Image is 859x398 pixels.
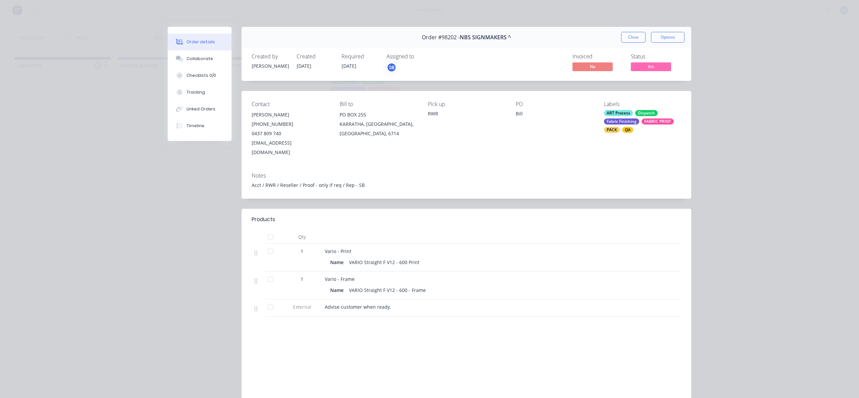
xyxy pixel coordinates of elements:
div: Created by [252,53,289,60]
div: Acct / RWR / Reseller / Proof - only if req / Rep - SB [252,182,681,189]
div: KARRATHA, [GEOGRAPHIC_DATA], [GEOGRAPHIC_DATA], 6714 [340,119,417,138]
div: [PERSON_NAME] [252,110,329,119]
span: Order #98202 - [422,34,460,41]
button: Options [651,32,685,43]
button: Art [631,62,671,72]
div: Bill to [340,101,417,107]
span: Art [631,62,671,71]
div: Required [342,53,378,60]
div: PACK [604,127,620,133]
div: Created [297,53,334,60]
div: Fabric Finishing [604,118,639,125]
div: 0437 809 740 [252,129,329,138]
button: Checklists 0/0 [168,67,232,84]
div: [PERSON_NAME][PHONE_NUMBER]0437 809 740[EMAIL_ADDRESS][DOMAIN_NAME] [252,110,329,157]
button: SB [387,62,397,72]
span: NBS SIGNMAKERS ^ [460,34,511,41]
button: Collaborate [168,50,232,67]
div: Qty [282,230,322,244]
div: QA [622,127,633,133]
div: Bill [516,110,593,119]
div: Pick up [428,101,505,107]
div: Status [631,53,681,60]
div: [PHONE_NUMBER] [252,119,329,129]
div: VARIO Straight F V12 - 600 - Frame [346,285,428,295]
div: FABRIC PRINT [642,118,674,125]
div: Tracking [187,89,205,95]
span: 1 [301,276,303,283]
div: PO BOX 255 [340,110,417,119]
div: Assigned to [387,53,454,60]
span: No [572,62,613,71]
div: Invoiced [572,53,623,60]
button: Close [621,32,646,43]
div: Collaborate [187,56,213,62]
div: Contact [252,101,329,107]
span: [DATE] [297,63,311,69]
div: Name [330,257,346,267]
div: Linked Orders [187,106,215,112]
div: [EMAIL_ADDRESS][DOMAIN_NAME] [252,138,329,157]
div: PO BOX 255KARRATHA, [GEOGRAPHIC_DATA], [GEOGRAPHIC_DATA], 6714 [340,110,417,138]
div: Timeline [187,123,204,129]
div: Notes [252,172,681,179]
div: PO [516,101,593,107]
button: Timeline [168,117,232,134]
div: ART Process [604,110,633,116]
button: Tracking [168,84,232,101]
span: External [285,303,319,310]
button: Order details [168,34,232,50]
div: Order details [187,39,215,45]
div: Name [330,285,346,295]
button: Linked Orders [168,101,232,117]
span: Advise customer when ready. [325,304,391,310]
span: Vario - Frame [325,276,355,282]
div: Products [252,215,275,223]
span: Vario - Print [325,248,351,254]
span: [DATE] [342,63,356,69]
span: 1 [301,248,303,255]
div: Labels [604,101,681,107]
div: [PERSON_NAME] [252,62,289,69]
div: RWR [428,110,505,117]
div: Checklists 0/0 [187,72,216,79]
div: Dispatch [635,110,658,116]
div: VARIO Straight F V12 - 600 Print [346,257,422,267]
